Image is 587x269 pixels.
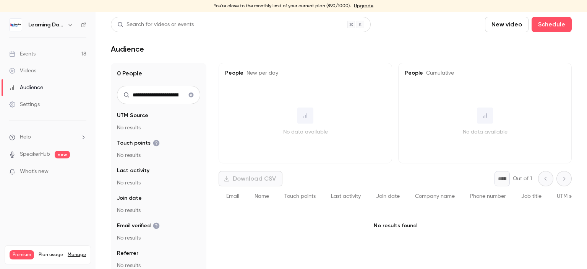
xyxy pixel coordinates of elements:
li: help-dropdown-opener [9,133,86,141]
span: New per day [243,70,278,76]
div: Videos [9,67,36,75]
span: Last activity [117,167,149,174]
span: What's new [20,168,49,176]
iframe: Noticeable Trigger [77,168,86,175]
span: Last activity [331,194,361,199]
span: Email [226,194,239,199]
span: Join date [117,194,142,202]
div: Audience [9,84,43,91]
button: Schedule [532,17,572,32]
span: Phone number [470,194,506,199]
div: Search for videos or events [117,21,194,29]
span: Premium [10,250,34,259]
span: Plan usage [39,252,63,258]
p: No results [117,179,200,187]
img: Learning Days [10,19,22,31]
p: No results [117,124,200,132]
h6: Learning Days [28,21,64,29]
h1: Audience [111,44,144,54]
span: UTM Source [117,112,148,119]
p: No results [117,152,200,159]
p: Out of 1 [513,175,532,183]
span: Name [255,194,269,199]
span: Email verified [117,222,160,230]
div: Settings [9,101,40,108]
p: No results [117,207,200,214]
button: New video [485,17,529,32]
h1: 0 People [117,69,200,78]
a: SpeakerHub [20,150,50,158]
span: Touch points [117,139,160,147]
div: Events [9,50,36,58]
h5: People [405,69,565,77]
a: Manage [68,252,86,258]
a: Upgrade [354,3,373,9]
span: Company name [415,194,455,199]
span: Cumulative [423,70,454,76]
span: Job title [521,194,542,199]
span: Touch points [284,194,316,199]
p: No results [117,234,200,242]
p: No results found [219,207,572,245]
span: new [55,151,70,158]
h5: People [225,69,386,77]
span: Join date [376,194,400,199]
span: Help [20,133,31,141]
span: Referrer [117,249,138,257]
button: Clear search [185,89,197,101]
span: UTM source [557,194,585,199]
